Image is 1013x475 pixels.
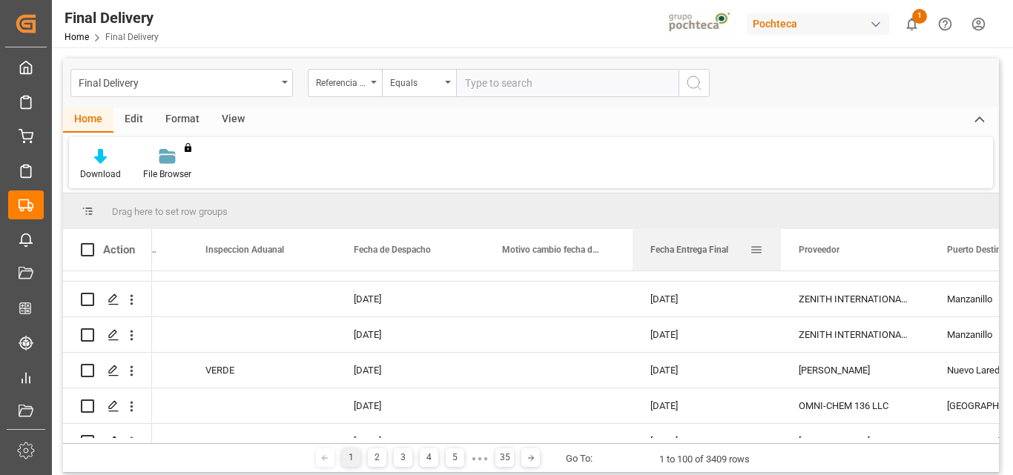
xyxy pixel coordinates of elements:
[472,453,488,464] div: ● ● ●
[664,11,737,37] img: pochtecaImg.jpg_1689854062.jpg
[65,7,159,29] div: Final Delivery
[205,425,318,459] div: VERDE
[633,424,781,459] div: [DATE]
[336,353,484,388] div: [DATE]
[113,107,154,133] div: Edit
[63,388,152,424] div: Press SPACE to select this row.
[650,245,728,255] span: Fecha Entrega Final
[394,448,412,467] div: 3
[747,10,895,38] button: Pochteca
[633,388,781,423] div: [DATE]
[154,107,211,133] div: Format
[79,73,277,91] div: Final Delivery
[342,448,360,467] div: 1
[659,452,750,467] div: 1 to 100 of 3409 rows
[205,353,318,388] div: VERDE
[308,69,382,97] button: open menu
[63,282,152,317] div: Press SPACE to select this row.
[316,73,366,90] div: Referencia Leschaco (Impo)
[390,73,440,90] div: Equals
[65,32,89,42] a: Home
[895,7,928,41] button: show 1 new notifications
[368,448,386,467] div: 2
[336,424,484,459] div: [DATE]
[633,282,781,316] div: [DATE]
[781,317,929,352] div: ZENITH INTERNATIONAL GROUP CO., LIM
[747,13,889,35] div: Pochteca
[103,243,135,256] div: Action
[80,167,121,181] div: Download
[336,388,484,423] div: [DATE]
[112,206,228,217] span: Drag here to set row groups
[382,69,456,97] button: open menu
[70,69,293,97] button: open menu
[947,245,1006,255] span: Puerto Destino
[679,69,710,97] button: search button
[781,353,929,388] div: [PERSON_NAME]
[336,282,484,316] div: [DATE]
[495,448,514,467] div: 35
[502,245,601,255] span: Motivo cambio fecha despacho
[63,107,113,133] div: Home
[928,7,962,41] button: Help Center
[211,107,256,133] div: View
[633,317,781,352] div: [DATE]
[566,451,593,466] div: Go To:
[336,317,484,352] div: [DATE]
[420,448,438,467] div: 4
[799,245,839,255] span: Proveedor
[446,448,464,467] div: 5
[63,317,152,353] div: Press SPACE to select this row.
[781,282,929,316] div: ZENITH INTERNATIONAL GROUP CO., LIM
[63,353,152,388] div: Press SPACE to select this row.
[63,424,152,459] div: Press SPACE to select this row.
[456,69,679,97] input: Type to search
[781,388,929,423] div: OMNI-CHEM 136 LLC
[205,245,284,255] span: Inspeccion Aduanal
[354,245,431,255] span: Fecha de Despacho
[912,9,927,24] span: 1
[781,424,929,459] div: [PERSON_NAME] CO.
[633,353,781,388] div: [DATE]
